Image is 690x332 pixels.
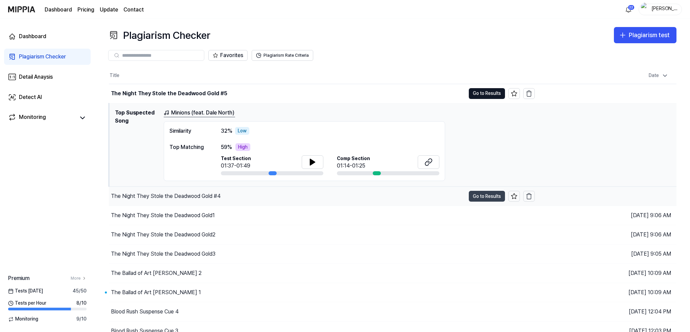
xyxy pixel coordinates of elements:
button: Pricing [77,6,94,14]
button: Plagiarism test [614,27,676,43]
span: Premium [8,274,29,282]
div: The Ballad of Art [PERSON_NAME] 1 [111,288,201,297]
div: Blood Rush Suspense Cue 4 [111,308,179,316]
button: Favorites [208,50,248,61]
div: The Night They Stole the Deadwood Gold3 [111,250,215,258]
div: [PERSON_NAME] [651,5,677,13]
span: 32 % [221,127,232,135]
td: [DATE] 10:09 AM [535,264,677,283]
button: Plagiarism Rate Criteria [252,50,313,61]
div: The Night They Stole the Deadwood Gold #5 [111,90,227,98]
img: profile [641,3,649,16]
a: Contact [123,6,144,14]
td: [DATE] 12:04 PM [535,302,677,322]
div: Monitoring [19,113,46,123]
div: The Night They Stole the Deadwood Gold #4 [111,192,221,200]
a: Plagiarism Checker [4,49,91,65]
div: High [235,143,250,151]
span: Test Section [221,155,251,162]
a: More [71,276,87,281]
div: Plagiarism Checker [108,27,210,43]
div: Detail Anaysis [19,73,53,81]
div: 22 [628,5,635,10]
span: Monitoring [8,316,38,323]
a: Detect AI [4,89,91,105]
a: Dashboard [45,6,72,14]
div: 01:37-01:49 [221,162,251,170]
div: Plagiarism test [629,30,670,40]
span: 45 / 50 [73,288,87,295]
td: [DATE] 9:06 AM [535,206,677,225]
img: 알림 [624,5,632,14]
td: [DATE] 10:09 AM [535,283,677,302]
span: Tests per Hour [8,300,46,307]
a: Detail Anaysis [4,69,91,85]
button: Go to Results [469,191,505,202]
div: Date [646,70,671,81]
td: [DATE] 9:43 AM [535,84,677,103]
span: 59 % [221,143,232,151]
button: Go to Results [469,88,505,99]
span: 9 / 10 [76,316,87,323]
div: Top Matching [169,143,207,151]
div: Dashboard [19,32,46,41]
span: Tests [DATE] [8,288,43,295]
td: [DATE] 9:05 AM [535,245,677,264]
a: Monitoring [8,113,76,123]
a: Dashboard [4,28,91,45]
span: Comp Section [337,155,370,162]
div: Similarity [169,127,207,135]
div: The Night They Stole the Deadwood Gold2 [111,231,215,239]
td: [DATE] 9:06 AM [535,225,677,245]
div: Plagiarism Checker [19,53,66,61]
div: 01:14-01:25 [337,162,370,170]
button: 알림22 [623,4,634,15]
button: profile[PERSON_NAME] [639,4,682,15]
div: The Ballad of Art [PERSON_NAME] 2 [111,269,202,277]
a: Update [100,6,118,14]
th: Title [109,68,535,84]
h1: Top Suspected Song [115,109,158,181]
td: [DATE] 9:43 AM [535,187,677,206]
div: Low [235,127,249,135]
div: The Night They Stole the Deadwood Gold1 [111,211,215,220]
div: Detect AI [19,93,42,101]
span: 8 / 10 [76,300,87,307]
a: Minions (feat. Dale North) [164,109,235,117]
